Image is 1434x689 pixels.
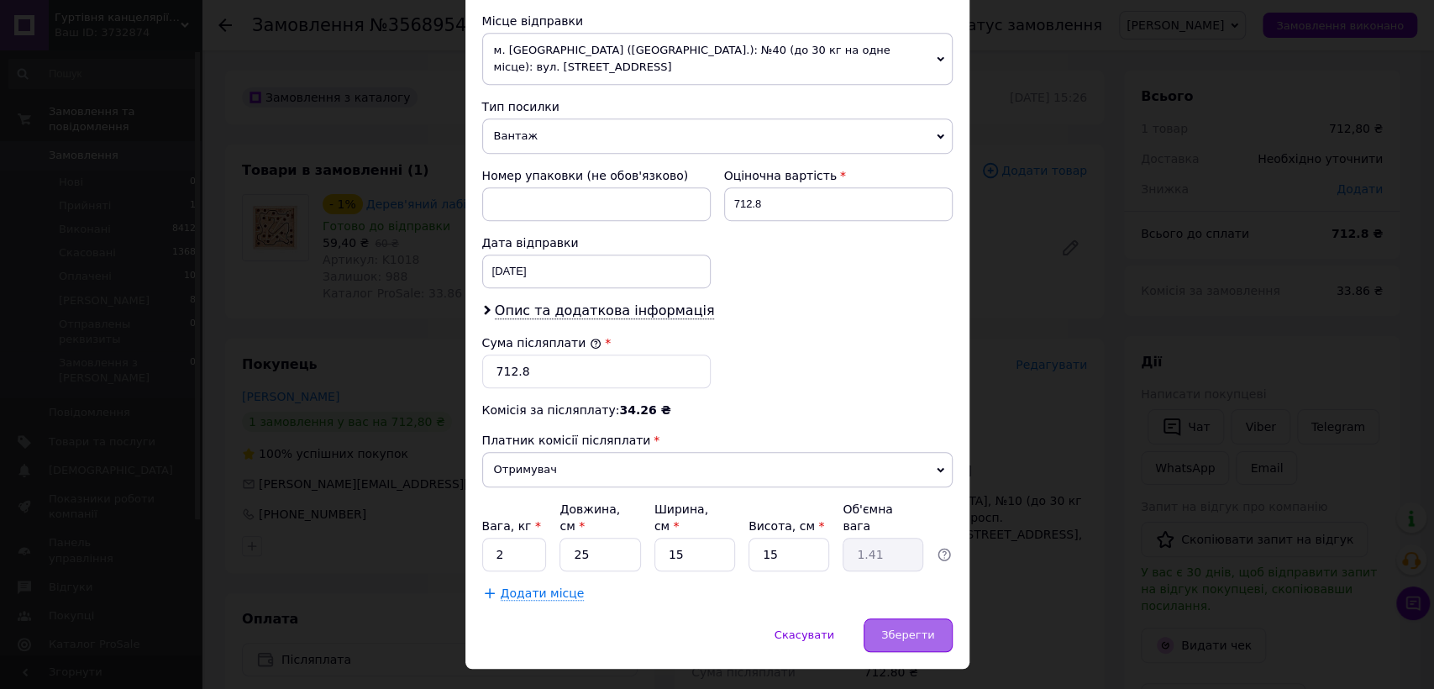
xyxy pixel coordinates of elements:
[619,403,670,417] span: 34.26 ₴
[482,434,651,447] span: Платник комісії післяплати
[482,167,711,184] div: Номер упаковки (не обов'язково)
[881,629,934,641] span: Зберегти
[495,302,715,319] span: Опис та додаткова інформація
[482,118,953,154] span: Вантаж
[482,452,953,487] span: Отримувач
[482,402,953,418] div: Комісія за післяплату:
[559,502,620,533] label: Довжина, см
[775,629,834,641] span: Скасувати
[482,33,953,85] span: м. [GEOGRAPHIC_DATA] ([GEOGRAPHIC_DATA].): №40 (до 30 кг на одне місце): вул. [STREET_ADDRESS]
[501,586,585,601] span: Додати місце
[482,519,541,533] label: Вага, кг
[724,167,953,184] div: Оціночна вартість
[749,519,824,533] label: Висота, см
[482,234,711,251] div: Дата відправки
[843,501,923,534] div: Об'ємна вага
[482,336,601,350] label: Сума післяплати
[654,502,708,533] label: Ширина, см
[482,100,559,113] span: Тип посилки
[482,14,584,28] span: Місце відправки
